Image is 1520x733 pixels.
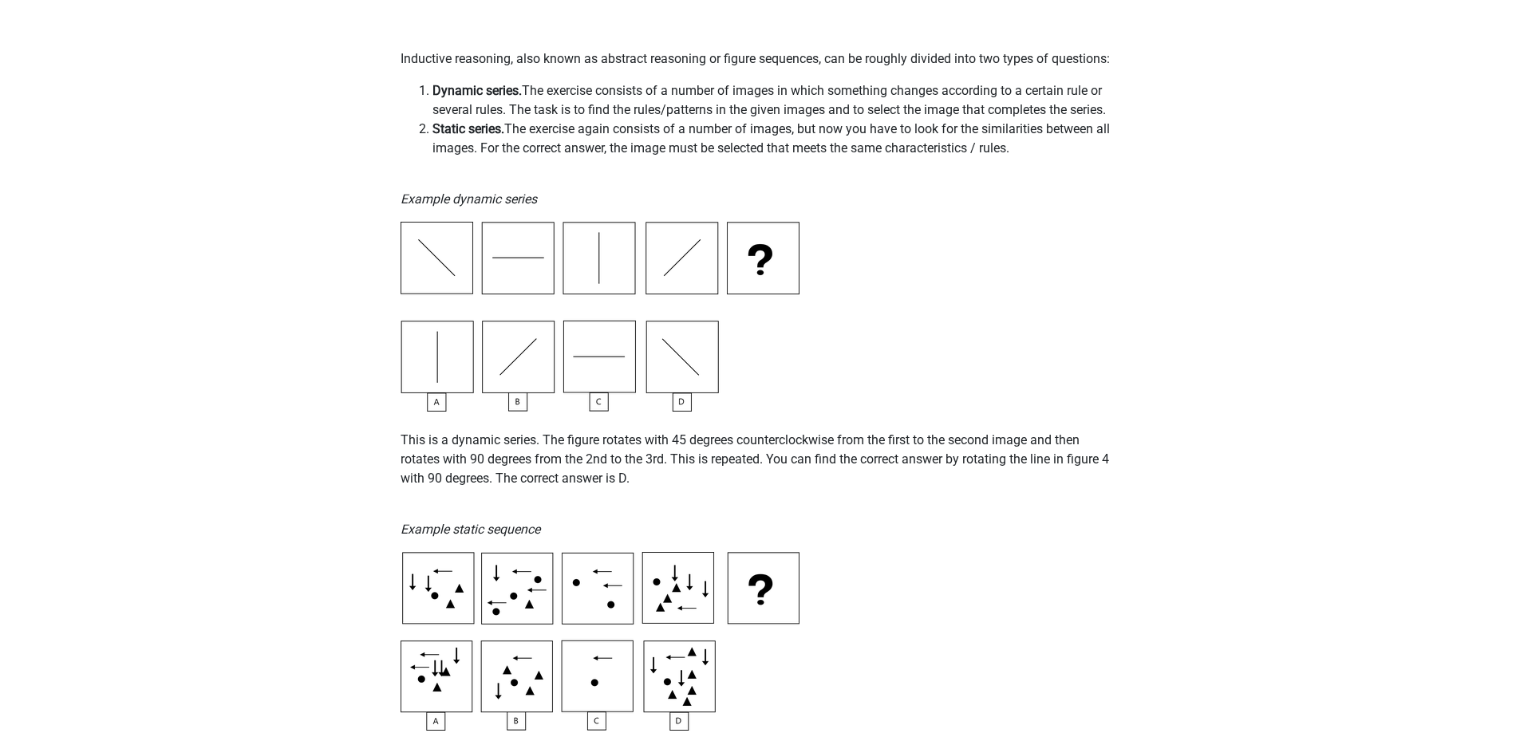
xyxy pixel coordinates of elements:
[432,83,522,98] b: Dynamic series.
[401,222,799,412] img: Inductive Reasoning Example1.png
[432,121,504,136] b: Static series.
[401,522,540,537] i: Example static sequence
[401,11,1120,69] p: Inductive reasoning, also known as abstract reasoning or figure sequences, can be roughly divided...
[401,412,1120,488] p: This is a dynamic series. The figure rotates with 45 degrees counterclockwise from the first to t...
[432,81,1120,120] li: The exercise consists of a number of images in which something changes according to a certain rul...
[401,191,537,207] i: Example dynamic series
[401,552,799,731] img: Inductive Reasoning Example2.svg
[432,120,1120,158] li: The exercise again consists of a number of images, but now you have to look for the similarities ...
